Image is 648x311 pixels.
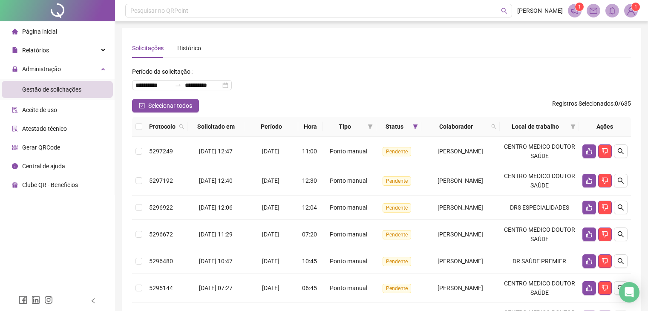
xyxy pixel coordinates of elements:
[149,148,173,155] span: 5297249
[634,4,637,10] span: 1
[132,99,199,112] button: Selecionar todos
[149,204,173,211] span: 5296922
[438,285,483,291] span: [PERSON_NAME]
[438,258,483,265] span: [PERSON_NAME]
[383,176,411,186] span: Pendente
[503,122,567,131] span: Local de trabalho
[302,177,317,184] span: 12:30
[602,177,608,184] span: dislike
[262,285,279,291] span: [DATE]
[500,137,579,166] td: CENTRO MEDICO DOUTOR SAÚDE
[32,296,40,304] span: linkedin
[199,285,233,291] span: [DATE] 07:27
[139,103,145,109] span: check-square
[383,203,411,213] span: Pendente
[244,117,298,137] th: Período
[383,230,411,239] span: Pendente
[149,285,173,291] span: 5295144
[12,107,18,113] span: audit
[330,258,367,265] span: Ponto manual
[149,231,173,238] span: 5296672
[501,8,507,14] span: search
[22,125,67,132] span: Atestado técnico
[617,204,624,211] span: search
[602,258,608,265] span: dislike
[586,285,593,291] span: like
[149,258,173,265] span: 5296480
[199,204,233,211] span: [DATE] 12:06
[132,65,196,78] label: Período da solicitação
[199,258,233,265] span: [DATE] 10:47
[368,124,373,129] span: filter
[12,144,18,150] span: qrcode
[575,3,584,11] sup: 1
[570,124,576,129] span: filter
[617,258,624,265] span: search
[12,66,18,72] span: lock
[586,258,593,265] span: like
[617,148,624,155] span: search
[625,4,637,17] img: 74023
[12,126,18,132] span: solution
[326,122,365,131] span: Tipo
[517,6,563,15] span: [PERSON_NAME]
[148,101,192,110] span: Selecionar todos
[262,148,279,155] span: [DATE]
[608,7,616,14] span: bell
[262,258,279,265] span: [DATE]
[330,204,367,211] span: Ponto manual
[569,120,577,133] span: filter
[302,148,317,155] span: 11:00
[199,148,233,155] span: [DATE] 12:47
[330,231,367,238] span: Ponto manual
[177,120,186,133] span: search
[438,231,483,238] span: [PERSON_NAME]
[22,181,78,188] span: Clube QR - Beneficios
[383,147,411,156] span: Pendente
[383,284,411,293] span: Pendente
[491,124,496,129] span: search
[582,122,628,131] div: Ações
[602,231,608,238] span: dislike
[199,177,233,184] span: [DATE] 12:40
[177,43,201,53] div: Histórico
[571,7,579,14] span: notification
[302,258,317,265] span: 10:45
[179,124,184,129] span: search
[175,82,181,89] span: to
[330,177,367,184] span: Ponto manual
[631,3,640,11] sup: Atualize o seu contato no menu Meus Dados
[619,282,639,302] div: Open Intercom Messenger
[12,163,18,169] span: info-circle
[552,100,613,107] span: Registros Selecionados
[411,120,420,133] span: filter
[500,274,579,303] td: CENTRO MEDICO DOUTOR SAÚDE
[22,86,81,93] span: Gestão de solicitações
[262,204,279,211] span: [DATE]
[330,285,367,291] span: Ponto manual
[366,120,374,133] span: filter
[380,122,409,131] span: Status
[330,148,367,155] span: Ponto manual
[602,285,608,291] span: dislike
[302,231,317,238] span: 07:20
[22,144,60,151] span: Gerar QRCode
[500,166,579,196] td: CENTRO MEDICO DOUTOR SAÚDE
[44,296,53,304] span: instagram
[12,29,18,35] span: home
[262,177,279,184] span: [DATE]
[602,204,608,211] span: dislike
[590,7,597,14] span: mail
[12,47,18,53] span: file
[19,296,27,304] span: facebook
[298,117,323,137] th: Hora
[500,220,579,249] td: CENTRO MEDICO DOUTOR SAÚDE
[602,148,608,155] span: dislike
[500,196,579,220] td: DRS ESPECIALIDADES
[438,177,483,184] span: [PERSON_NAME]
[22,28,57,35] span: Página inicial
[149,122,176,131] span: Protocolo
[383,257,411,266] span: Pendente
[302,285,317,291] span: 06:45
[552,99,631,112] span: : 0 / 635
